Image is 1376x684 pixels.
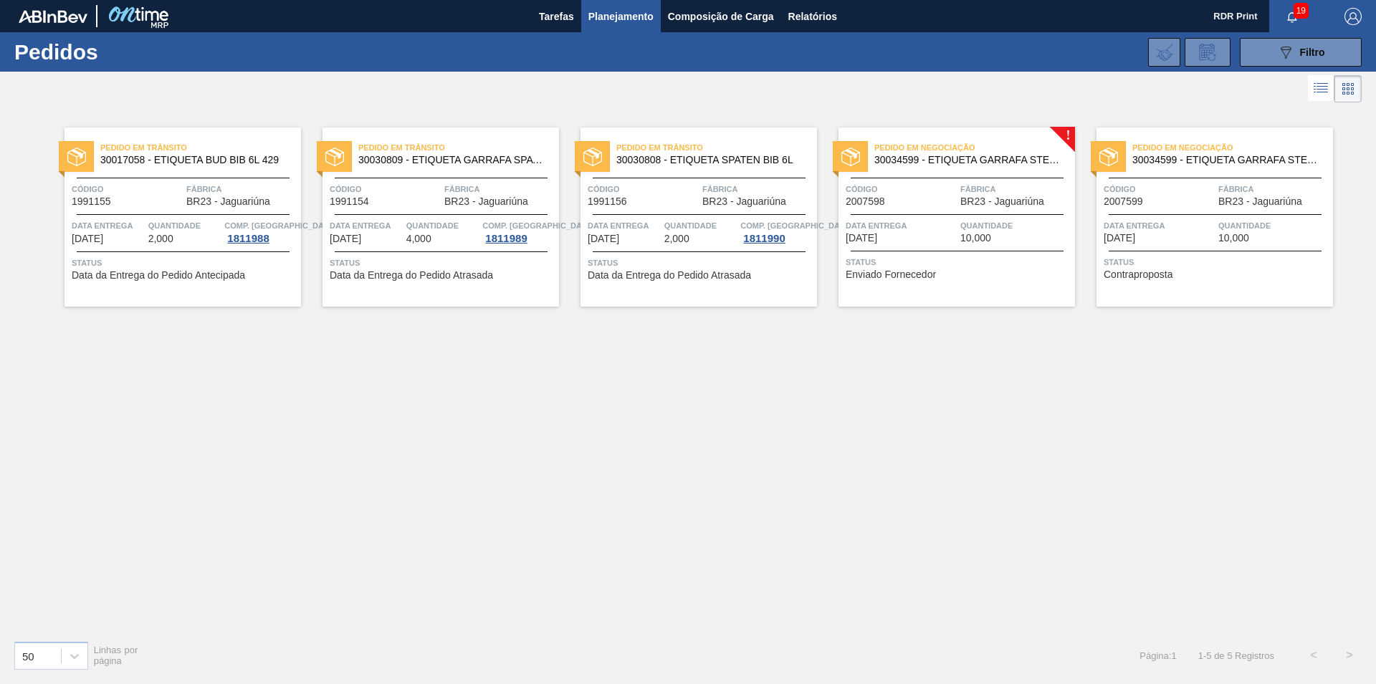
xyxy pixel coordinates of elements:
[588,196,627,207] span: 1991156
[702,196,786,207] span: BR23 - Jaguariúna
[72,196,111,207] span: 1991155
[1218,196,1302,207] span: BR23 - Jaguariúna
[664,218,737,233] span: Quantidade
[67,148,86,166] img: status
[444,196,528,207] span: BR23 - Jaguariúna
[1104,196,1143,207] span: 2007599
[1218,182,1329,196] span: Fábrica
[1132,140,1333,155] span: Pedido em Negociação
[1185,38,1231,67] div: Solicitação de Revisão de Pedidos
[846,269,936,280] span: Enviado Fornecedor
[702,182,813,196] span: Fábrica
[22,650,34,662] div: 50
[94,645,138,666] span: Linhas por página
[1132,155,1322,165] span: 30034599 - ETIQUETA GARRAFA STELLA BIB 12L
[960,218,1071,233] span: Quantidade
[358,140,559,155] span: Pedido em Trânsito
[72,218,145,233] span: Data entrega
[1104,218,1215,233] span: Data entrega
[1104,269,1173,280] span: Contraproposta
[874,140,1075,155] span: Pedido em Negociação
[788,8,837,25] span: Relatórios
[559,127,817,307] a: statusPedido em Trânsito30030808 - ETIQUETA SPATEN BIB 6LCódigo1991156FábricaBR23 - JaguariúnaDat...
[846,255,1071,269] span: Status
[1104,255,1329,269] span: Status
[224,233,272,244] div: 1811988
[668,8,774,25] span: Composição de Carga
[740,233,788,244] div: 1811990
[588,8,654,25] span: Planejamento
[616,155,806,165] span: 30030808 - ETIQUETA SPATEN BIB 6L
[330,256,555,270] span: Status
[325,148,344,166] img: status
[72,256,297,270] span: Status
[1300,47,1325,58] span: Filtro
[43,127,301,307] a: statusPedido em Trânsito30017058 - ETIQUETA BUD BIB 6L 429Código1991155FábricaBR23 - JaguariúnaDa...
[72,233,103,244] span: 07/08/2025
[148,218,221,233] span: Quantidade
[588,233,619,244] span: 09/08/2025
[482,218,555,244] a: Comp. [GEOGRAPHIC_DATA]1811989
[19,10,87,23] img: TNhmsLtSVTkK8tSr43FrP2fwEKptu5GPRR3wAAAABJRU5ErkJggg==
[186,182,297,196] span: Fábrica
[72,182,183,196] span: Código
[588,182,699,196] span: Código
[1269,6,1315,27] button: Notificações
[1148,38,1180,67] div: Importar Negociações dos Pedidos
[14,44,229,60] h1: Pedidos
[72,270,245,281] span: Data da Entrega do Pedido Antecipada
[1240,38,1362,67] button: Filtro
[1332,637,1367,673] button: >
[1075,127,1333,307] a: statusPedido em Negociação30034599 - ETIQUETA GARRAFA STELLA BIB 12LCódigo2007599FábricaBR23 - Ja...
[588,270,751,281] span: Data da Entrega do Pedido Atrasada
[583,148,602,166] img: status
[406,233,431,244] span: 4,000
[406,218,479,233] span: Quantidade
[330,196,369,207] span: 1991154
[330,270,493,281] span: Data da Entrega do Pedido Atrasada
[740,218,813,244] a: Comp. [GEOGRAPHIC_DATA]1811990
[960,196,1044,207] span: BR23 - Jaguariúna
[846,182,957,196] span: Código
[444,182,555,196] span: Fábrica
[1099,148,1118,166] img: status
[148,233,173,244] span: 2,000
[482,233,530,244] div: 1811989
[186,196,270,207] span: BR23 - Jaguariúna
[846,218,957,233] span: Data entrega
[588,218,661,233] span: Data entrega
[588,256,813,270] span: Status
[1308,75,1334,102] div: Visão em Lista
[358,155,548,165] span: 30030809 - ETIQUETA GARRAFA SPATEN BIB 6L
[301,127,559,307] a: statusPedido em Trânsito30030809 - ETIQUETA GARRAFA SPATEN BIB 6LCódigo1991154FábricaBR23 - Jagua...
[846,233,877,244] span: 22/08/2025
[224,218,335,233] span: Comp. Carga
[539,8,574,25] span: Tarefas
[664,233,689,244] span: 2,000
[1198,650,1274,661] span: 1 - 5 de 5 Registros
[1104,233,1135,244] span: 15/09/2025
[874,155,1064,165] span: 30034599 - ETIQUETA GARRAFA STELLA BIB 12L
[841,148,860,166] img: status
[330,182,441,196] span: Código
[224,218,297,244] a: Comp. [GEOGRAPHIC_DATA]1811988
[740,218,851,233] span: Comp. Carga
[482,218,593,233] span: Comp. Carga
[1294,3,1309,19] span: 19
[100,155,290,165] span: 30017058 - ETIQUETA BUD BIB 6L 429
[1104,182,1215,196] span: Código
[330,218,403,233] span: Data entrega
[1334,75,1362,102] div: Visão em Cards
[960,233,991,244] span: 10,000
[616,140,817,155] span: Pedido em Trânsito
[1139,650,1176,661] span: Página : 1
[960,182,1071,196] span: Fábrica
[100,140,301,155] span: Pedido em Trânsito
[1344,8,1362,25] img: Logout
[846,196,885,207] span: 2007598
[1296,637,1332,673] button: <
[1218,218,1329,233] span: Quantidade
[817,127,1075,307] a: !statusPedido em Negociação30034599 - ETIQUETA GARRAFA STELLA BIB 12LCódigo2007598FábricaBR23 - J...
[330,233,361,244] span: 09/08/2025
[1218,233,1249,244] span: 10,000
